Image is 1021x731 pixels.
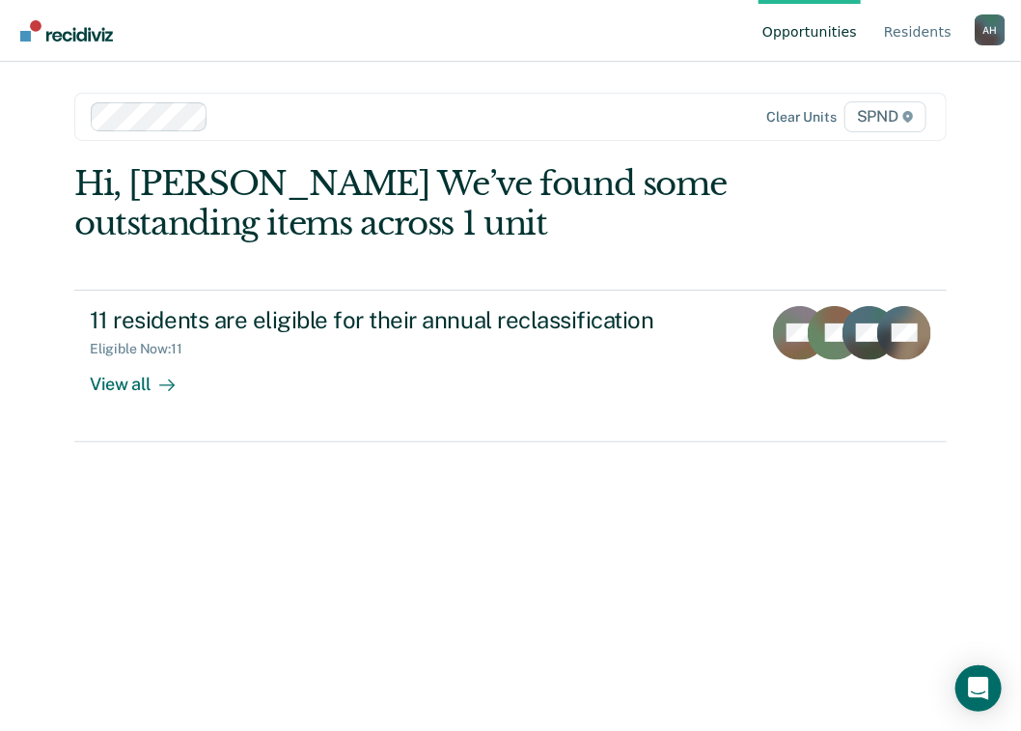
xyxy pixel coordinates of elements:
div: View all [90,357,198,395]
div: A H [975,14,1006,45]
img: Recidiviz [20,20,113,42]
div: Open Intercom Messenger [955,665,1002,712]
button: Profile dropdown button [975,14,1006,45]
div: Eligible Now : 11 [90,341,198,357]
div: Hi, [PERSON_NAME] We’ve found some outstanding items across 1 unit [74,164,772,243]
div: Clear units [766,109,837,126]
a: 11 residents are eligible for their annual reclassificationEligible Now:11View all [74,290,947,442]
span: SPND [844,101,926,132]
div: 11 residents are eligible for their annual reclassification [90,306,746,334]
